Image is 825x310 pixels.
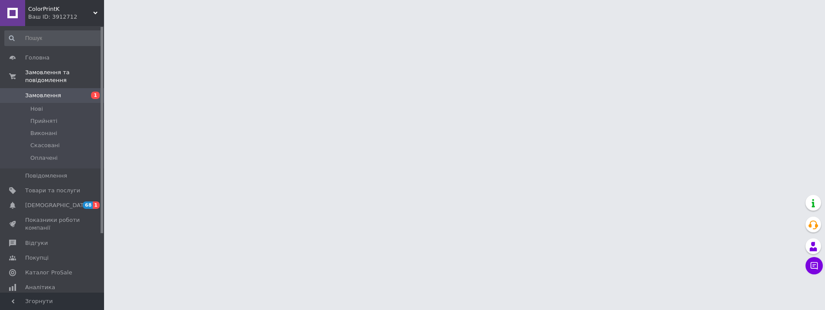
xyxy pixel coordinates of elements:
[25,92,61,99] span: Замовлення
[30,105,43,113] span: Нові
[30,129,57,137] span: Виконані
[83,201,93,209] span: 68
[25,172,67,180] span: Повідомлення
[25,284,55,291] span: Аналітика
[30,154,58,162] span: Оплачені
[805,257,823,274] button: Чат з покупцем
[25,239,48,247] span: Відгуки
[91,92,100,99] span: 1
[25,187,80,195] span: Товари та послуги
[93,201,100,209] span: 1
[25,216,80,232] span: Показники роботи компанії
[25,54,49,62] span: Головна
[25,254,49,262] span: Покупці
[25,201,89,209] span: [DEMOGRAPHIC_DATA]
[28,13,104,21] div: Ваш ID: 3912712
[30,117,57,125] span: Прийняті
[25,69,104,84] span: Замовлення та повідомлення
[25,269,72,277] span: Каталог ProSale
[30,142,60,149] span: Скасовані
[4,30,102,46] input: Пошук
[28,5,93,13] span: ColorPrintK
